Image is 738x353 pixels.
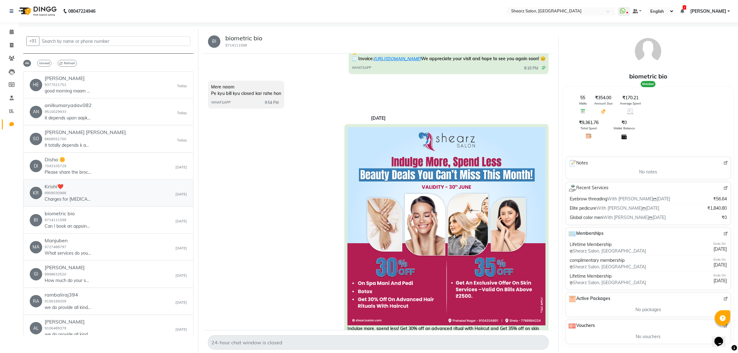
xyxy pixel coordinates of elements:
span: Global color men [570,215,603,220]
h6: Disha 🌼 [45,157,91,163]
span: All [23,60,31,67]
span: [PERSON_NAME] [690,8,726,15]
small: [DATE] [175,327,187,332]
span: No vouchers [636,333,661,340]
small: 9156169209 [45,299,66,303]
span: Active Packages [568,295,610,303]
input: Search by name or phone number [39,36,190,46]
span: Ends On [714,242,726,246]
span: Unpaid Dues [570,141,728,153]
a: [URL][DOMAIN_NAME] [373,56,421,61]
span: Lifetime Membership [570,273,612,279]
p: Charges for [MEDICAL_DATA]? [45,196,91,203]
a: 2 [680,8,684,14]
p: it depends upon aapko konsi service [PERSON_NAME] hai [45,115,91,121]
p: How much do your services cost? [45,277,91,284]
span: Refresh [58,60,77,67]
button: +91 [26,36,39,46]
div: BI [30,214,42,226]
span: Ends On [714,257,726,261]
span: Vouchers [568,322,595,330]
h6: biometric bio [45,211,91,217]
span: Average Spent [620,101,641,106]
small: 9714111598 [45,218,66,222]
h6: rambaliraj394 [45,292,91,298]
span: ₹0 [621,119,627,126]
img: Amount Due Icon [600,108,606,114]
span: Wallet Balance [613,126,635,131]
span: No notes [639,169,657,175]
span: Shearz Salon, [GEOGRAPHIC_DATA] [570,248,646,254]
p: What services do you offer? [45,250,91,257]
small: 9998632520 [45,272,66,276]
span: Recent Services [568,185,608,192]
small: Today [177,138,187,143]
span: No packages [635,306,661,313]
span: ₹170.21 [622,95,639,101]
span: 8:16 PM [524,65,538,71]
small: Today [177,83,187,89]
b: 08047224946 [68,2,95,20]
h5: biometric bio [225,34,262,42]
div: SO [30,133,42,145]
p: we do provide all kind of services [45,304,91,311]
span: ₹9,361.76 [579,119,599,126]
h6: anilkumaryadav082 [45,102,92,108]
img: avatar [633,36,664,67]
div: AL [30,322,42,334]
span: With [PERSON_NAME] [DATE] [603,215,666,220]
small: [DATE] [175,246,187,251]
span: ₹1,840.80 [707,205,727,212]
span: Shearz Salon, [GEOGRAPHIC_DATA] [570,279,646,286]
div: HE [30,79,42,91]
span: Mere naam Pe kyu bill kyu closed kar rahe hon [211,84,281,96]
small: 9106489379 [45,326,66,330]
h6: [PERSON_NAME] [PERSON_NAME] [45,129,126,135]
span: Unread [37,60,51,67]
span: ₹0 [722,214,727,221]
small: 9377521751 [45,83,66,87]
span: Ends On [714,273,726,277]
span: Shearz Salon, [GEOGRAPHIC_DATA] [570,264,646,270]
span: [DATE] [714,278,727,284]
p: Can I book an appointment? [45,223,91,230]
div: BI [208,35,220,48]
span: With [PERSON_NAME] [DATE] [607,196,670,202]
strong: [DATE] [371,115,386,121]
span: Member [641,81,656,87]
div: RA [30,295,42,307]
small: 9727488797 [45,245,66,249]
small: [DATE] [175,192,187,197]
img: logo [16,2,58,20]
p: good morning maam so its starts from 11550 [45,88,91,94]
div: KR [30,187,42,199]
span: Elite pedicure [570,205,596,211]
span: complimentary membership [570,257,625,264]
div: GI [30,268,42,280]
img: Average Spent Icon [627,108,633,114]
span: [DATE] [714,246,727,252]
span: WHATSAPP [352,65,371,70]
h6: Krishi❤️ [45,184,91,190]
small: 9909030966 [45,191,66,195]
span: Indulge more, spend less! Get 30% off on advanced ritual with Haircut and Get 35% off on skin ser... [347,326,539,344]
h6: [PERSON_NAME] [45,75,91,81]
span: ₹56.64 [713,196,727,202]
small: [DATE] [175,273,187,278]
span: Total Spent [581,126,597,131]
img: Total Spent Icon [586,133,592,139]
small: [DATE] [175,219,187,224]
small: 9714111598 [225,43,247,47]
p: Please share the brochure or pdf of yours services [45,169,91,176]
small: Today [177,110,187,116]
span: Eyebrow threading [570,196,607,202]
iframe: chat widget [712,328,732,347]
h6: [PERSON_NAME] [45,319,91,325]
p: we do provide all kind of services [45,331,91,338]
span: ₹354.00 [595,95,611,101]
span: WHATSAPP [211,100,231,105]
div: DI [30,160,42,172]
span: Visits [579,101,587,106]
small: 9510029933 [45,109,66,114]
div: MA [30,241,42,253]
